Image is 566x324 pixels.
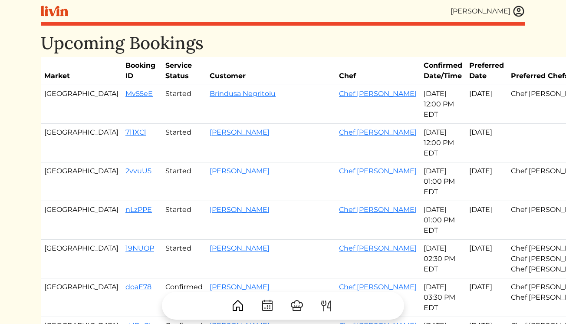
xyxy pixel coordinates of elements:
a: Chef [PERSON_NAME] [339,89,417,98]
a: Chef [PERSON_NAME] [339,283,417,291]
a: nLzPPE [125,205,152,214]
td: [GEOGRAPHIC_DATA] [41,278,122,317]
th: Confirmed Date/Time [420,57,466,85]
a: Mv55eE [125,89,153,98]
td: [DATE] 12:00 PM EDT [420,124,466,162]
th: Booking ID [122,57,162,85]
td: [DATE] [466,278,507,317]
td: [GEOGRAPHIC_DATA] [41,162,122,201]
a: 19NUOP [125,244,154,252]
a: 2vvuU5 [125,167,151,175]
th: Customer [206,57,336,85]
th: Service Status [162,57,206,85]
td: [DATE] [466,201,507,240]
td: [DATE] [466,240,507,278]
td: [DATE] [466,85,507,124]
a: Chef [PERSON_NAME] [339,167,417,175]
td: Started [162,240,206,278]
a: [PERSON_NAME] [210,167,270,175]
td: [DATE] [466,162,507,201]
td: Started [162,85,206,124]
a: Brindusa Negritoiu [210,89,276,98]
td: Started [162,124,206,162]
a: [PERSON_NAME] [210,244,270,252]
td: [GEOGRAPHIC_DATA] [41,124,122,162]
img: ChefHat-a374fb509e4f37eb0702ca99f5f64f3b6956810f32a249b33092029f8484b388.svg [290,299,304,313]
td: [DATE] 12:00 PM EDT [420,85,466,124]
td: [GEOGRAPHIC_DATA] [41,240,122,278]
div: [PERSON_NAME] [451,6,510,17]
td: [DATE] 02:30 PM EDT [420,240,466,278]
img: CalendarDots-5bcf9d9080389f2a281d69619e1c85352834be518fbc73d9501aef674afc0d57.svg [260,299,274,313]
a: [PERSON_NAME] [210,128,270,136]
td: [DATE] 03:30 PM EDT [420,278,466,317]
td: Started [162,162,206,201]
a: [PERSON_NAME] [210,283,270,291]
a: 711XCl [125,128,146,136]
td: [GEOGRAPHIC_DATA] [41,85,122,124]
td: Confirmed [162,278,206,317]
a: Chef [PERSON_NAME] [339,244,417,252]
th: Market [41,57,122,85]
a: [PERSON_NAME] [210,205,270,214]
th: Preferred Date [466,57,507,85]
td: Started [162,201,206,240]
a: doaE78 [125,283,151,291]
h1: Upcoming Bookings [41,33,525,53]
td: [DATE] 01:00 PM EDT [420,162,466,201]
td: [GEOGRAPHIC_DATA] [41,201,122,240]
img: ForkKnife-55491504ffdb50bab0c1e09e7649658475375261d09fd45db06cec23bce548bf.svg [319,299,333,313]
a: Chef [PERSON_NAME] [339,128,417,136]
th: Chef [336,57,420,85]
img: livin-logo-a0d97d1a881af30f6274990eb6222085a2533c92bbd1e4f22c21b4f0d0e3210c.svg [41,6,68,17]
td: [DATE] 01:00 PM EDT [420,201,466,240]
img: user_account-e6e16d2ec92f44fc35f99ef0dc9cddf60790bfa021a6ecb1c896eb5d2907b31c.svg [512,5,525,18]
a: Chef [PERSON_NAME] [339,205,417,214]
img: House-9bf13187bcbb5817f509fe5e7408150f90897510c4275e13d0d5fca38e0b5951.svg [231,299,245,313]
td: [DATE] [466,124,507,162]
